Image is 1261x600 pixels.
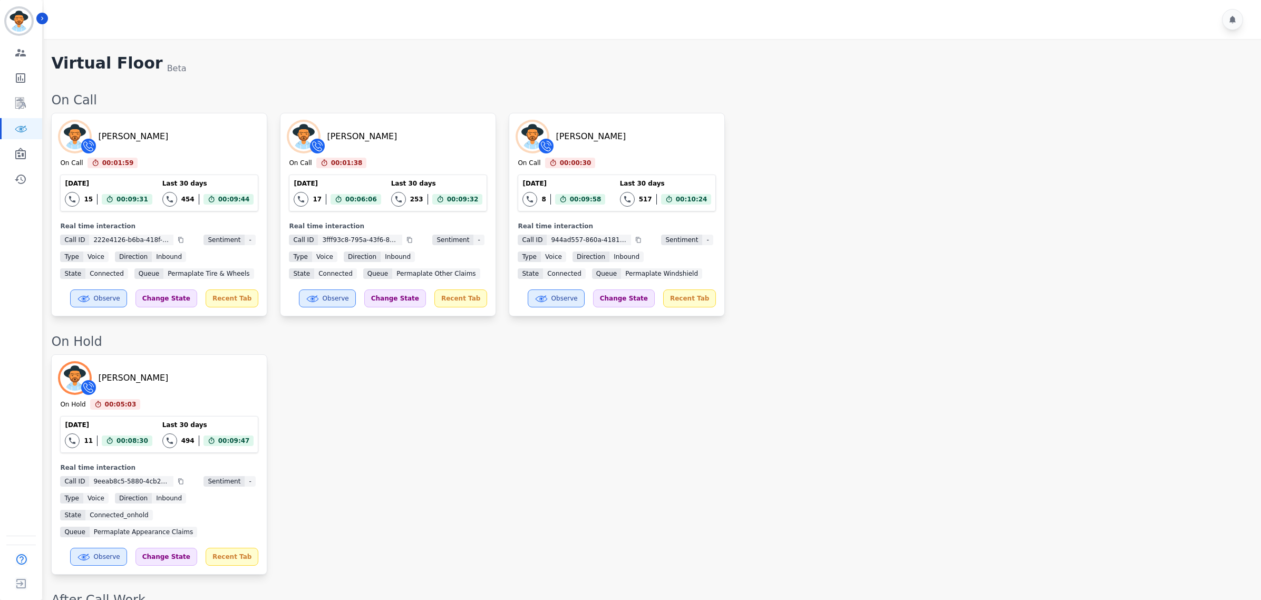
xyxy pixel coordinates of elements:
div: Real time interaction [518,222,716,230]
span: 00:09:31 [117,194,148,205]
div: Recent Tab [434,289,487,307]
span: State [518,268,543,279]
span: 00:09:47 [218,436,250,446]
div: 17 [313,195,322,204]
span: inbound [152,493,186,504]
div: Change State [135,289,197,307]
span: - [245,476,255,487]
div: [DATE] [522,179,605,188]
div: [PERSON_NAME] [98,372,168,384]
span: Type [289,251,312,262]
img: Avatar [289,122,318,151]
span: 00:08:30 [117,436,148,446]
span: Queue [592,268,621,279]
div: 517 [639,195,652,204]
span: 944ad557-860a-4181-8e81-e6ebbed066eb [547,235,631,245]
span: 9eeab8c5-5880-4cb2-b34a-fc69ba5bc520 [89,476,173,487]
span: Queue [134,268,163,279]
button: Observe [70,548,127,566]
span: Type [60,493,83,504]
div: On Call [60,159,83,168]
span: 00:01:59 [102,158,134,168]
span: State [289,268,314,279]
span: - [245,235,255,245]
span: 3fff93c8-795a-43f6-81be-298c98afea63 [318,235,402,245]
span: Type [518,251,541,262]
span: Sentiment [661,235,702,245]
span: State [60,268,85,279]
div: 253 [410,195,423,204]
span: Observe [94,553,120,561]
span: voice [541,251,566,262]
span: 00:10:24 [676,194,707,205]
span: connected_onhold [85,510,152,520]
div: Change State [364,289,426,307]
span: voice [83,251,109,262]
span: connected [85,268,128,279]
div: Change State [593,289,655,307]
div: On Hold [51,333,1250,350]
span: 00:09:44 [218,194,250,205]
span: Call ID [289,235,318,245]
div: Real time interaction [60,463,258,472]
div: [DATE] [65,179,152,188]
img: Avatar [518,122,547,151]
span: 00:09:58 [570,194,602,205]
img: Bordered avatar [6,8,32,34]
span: 00:09:32 [447,194,479,205]
div: [DATE] [65,421,152,429]
button: Observe [70,289,127,307]
span: - [702,235,713,245]
span: Call ID [518,235,547,245]
span: connected [543,268,586,279]
span: Direction [573,251,609,262]
img: Avatar [60,363,90,393]
div: Real time interaction [289,222,487,230]
div: 454 [181,195,195,204]
div: On Call [51,92,1250,109]
span: voice [83,493,109,504]
span: inbound [152,251,186,262]
span: 00:06:06 [345,194,377,205]
div: 11 [84,437,93,445]
span: 00:01:38 [331,158,363,168]
div: [PERSON_NAME] [98,130,168,143]
span: Type [60,251,83,262]
div: [PERSON_NAME] [327,130,397,143]
span: Call ID [60,235,89,245]
div: [PERSON_NAME] [556,130,626,143]
span: inbound [609,251,644,262]
div: Beta [167,62,187,75]
span: voice [312,251,337,262]
div: Recent Tab [663,289,716,307]
span: Queue [60,527,89,537]
div: Last 30 days [162,421,254,429]
img: Avatar [60,122,90,151]
div: Real time interaction [60,222,258,230]
span: Queue [363,268,392,279]
span: Sentiment [203,476,245,487]
div: On Call [289,159,312,168]
span: inbound [381,251,415,262]
div: Change State [135,548,197,566]
span: Observe [551,294,578,303]
button: Observe [299,289,356,307]
span: connected [314,268,357,279]
h1: Virtual Floor [51,54,162,75]
span: 00:05:03 [105,399,137,410]
span: Sentiment [432,235,473,245]
span: Call ID [60,476,89,487]
span: Observe [323,294,349,303]
span: Permaplate Tire & Wheels [163,268,254,279]
span: Direction [344,251,381,262]
span: 00:00:30 [560,158,591,168]
span: Direction [115,251,152,262]
div: [DATE] [294,179,381,188]
span: Permaplate Appearance Claims [90,527,197,537]
div: Last 30 days [391,179,483,188]
div: Last 30 days [162,179,254,188]
span: Direction [115,493,152,504]
span: Observe [94,294,120,303]
div: Recent Tab [206,289,258,307]
span: Permaplate Windshield [621,268,702,279]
